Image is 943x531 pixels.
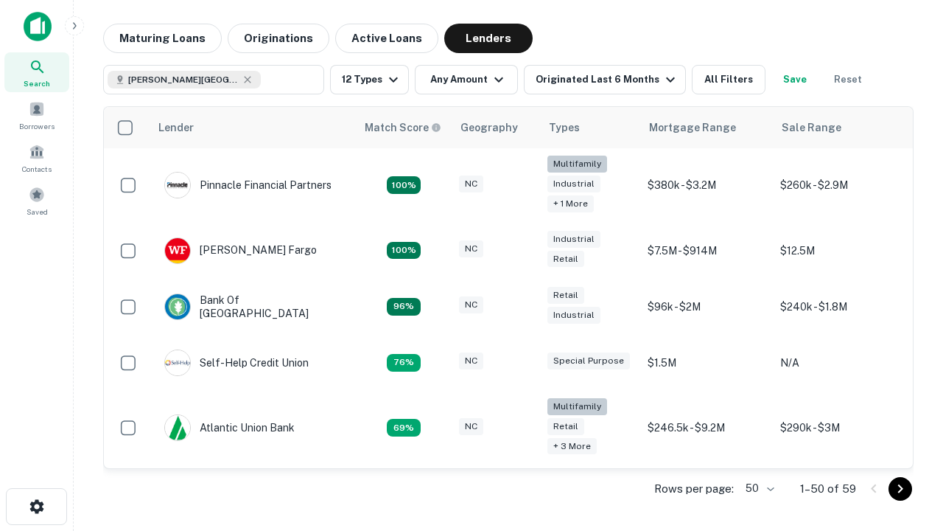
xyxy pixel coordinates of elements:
th: Capitalize uses an advanced AI algorithm to match your search with the best lender. The match sco... [356,107,452,148]
img: picture [165,173,190,198]
img: picture [165,294,190,319]
td: $240k - $1.8M [773,279,905,335]
button: Originated Last 6 Months [524,65,686,94]
div: + 3 more [547,438,597,455]
div: NC [459,176,483,192]
div: [PERSON_NAME] Fargo [164,237,317,264]
span: Contacts [22,163,52,175]
div: Special Purpose [547,353,630,369]
div: Matching Properties: 11, hasApolloMatch: undefined [387,354,421,372]
div: Lender [158,119,194,136]
td: $12.5M [773,223,905,279]
button: Active Loans [335,24,438,53]
td: $260k - $2.9M [773,148,905,223]
div: Retail [547,418,584,435]
a: Borrowers [4,95,69,135]
a: Saved [4,181,69,221]
div: + 1 more [547,195,594,212]
button: Originations [228,24,329,53]
td: $246.5k - $9.2M [640,391,773,465]
div: Matching Properties: 26, hasApolloMatch: undefined [387,176,421,194]
button: Any Amount [415,65,518,94]
div: Matching Properties: 15, hasApolloMatch: undefined [387,242,421,260]
div: 50 [740,478,777,499]
div: Pinnacle Financial Partners [164,172,332,198]
td: $290k - $3M [773,391,905,465]
span: Saved [27,206,48,218]
img: capitalize-icon.png [24,12,52,41]
div: Multifamily [547,156,607,173]
button: All Filters [692,65,765,94]
button: Save your search to get updates of matches that match your search criteria. [771,65,818,94]
div: Self-help Credit Union [164,350,309,376]
td: $1.5M [640,335,773,391]
div: Industrial [547,176,600,192]
h6: Match Score [365,119,438,136]
th: Geography [452,107,540,148]
button: 12 Types [330,65,409,94]
div: Matching Properties: 14, hasApolloMatch: undefined [387,298,421,316]
p: 1–50 of 59 [800,480,856,498]
td: $380k - $3.2M [640,148,773,223]
button: Lenders [444,24,533,53]
span: Search [24,77,50,89]
div: NC [459,418,483,435]
span: [PERSON_NAME][GEOGRAPHIC_DATA], [GEOGRAPHIC_DATA] [128,73,239,86]
div: NC [459,353,483,369]
a: Contacts [4,138,69,178]
div: Multifamily [547,398,607,415]
div: Industrial [547,231,600,248]
a: Search [4,52,69,92]
th: Mortgage Range [640,107,773,148]
div: Bank Of [GEOGRAPHIC_DATA] [164,294,341,320]
button: Reset [824,65,872,94]
p: Rows per page: [654,480,734,498]
div: Mortgage Range [649,119,736,136]
div: Geography [460,119,518,136]
div: Capitalize uses an advanced AI algorithm to match your search with the best lender. The match sco... [365,119,441,136]
td: $7.5M - $914M [640,223,773,279]
th: Sale Range [773,107,905,148]
div: Atlantic Union Bank [164,414,295,441]
div: NC [459,240,483,257]
iframe: Chat Widget [869,413,943,484]
td: $96k - $2M [640,279,773,335]
th: Lender [150,107,356,148]
div: Sale Range [782,119,841,136]
div: Types [549,119,580,136]
div: Originated Last 6 Months [536,71,679,88]
div: NC [459,296,483,313]
button: Go to next page [888,477,912,501]
div: Retail [547,287,584,304]
div: Industrial [547,307,600,324]
img: picture [165,238,190,263]
button: Maturing Loans [103,24,222,53]
img: picture [165,350,190,375]
div: Matching Properties: 10, hasApolloMatch: undefined [387,419,421,437]
th: Types [540,107,640,148]
div: Retail [547,251,584,268]
span: Borrowers [19,120,55,132]
img: picture [165,415,190,440]
td: N/A [773,335,905,391]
